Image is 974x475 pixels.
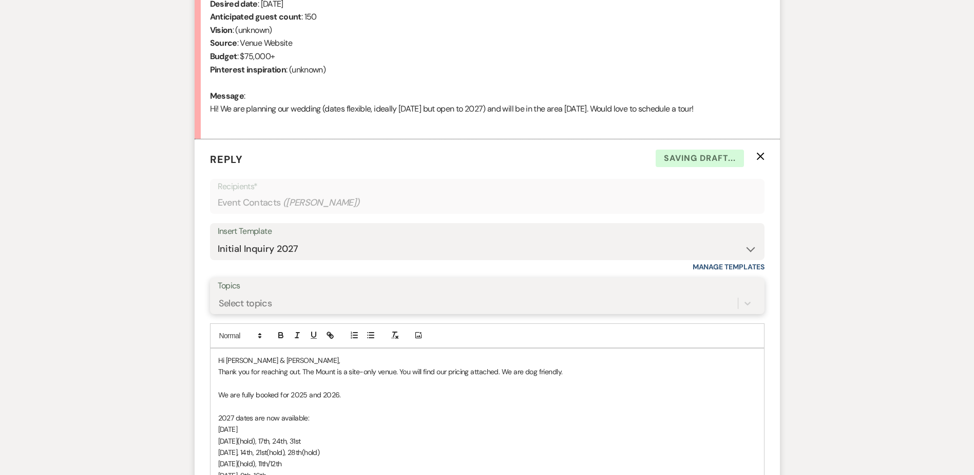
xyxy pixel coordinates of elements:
div: Insert Template [218,224,757,239]
span: Hi [PERSON_NAME] & [PERSON_NAME], [218,356,340,365]
p: We are fully booked for 2025 and 2026. [218,389,756,400]
label: Topics [218,279,757,294]
span: ( [PERSON_NAME] ) [283,196,360,210]
b: Pinterest inspiration [210,64,287,75]
div: Event Contacts [218,193,757,213]
p: [DATE], 14th, 21st(hold), 28th(hold) [218,447,756,458]
span: Thank you for reaching out. The Mount is a site-only venue. You will find our pricing attached. W... [218,367,563,376]
b: Anticipated guest count [210,11,301,22]
span: Saving draft... [656,150,744,167]
p: [DATE](hold), 17th, 24th, 31st [218,435,756,447]
a: Manage Templates [693,262,765,271]
b: Vision [210,25,233,35]
p: [DATE](hold), 11th/12th [218,458,756,469]
p: 2027 dates are now available: [218,412,756,424]
span: Reply [210,153,243,166]
p: [DATE] [218,424,756,435]
b: Message [210,90,244,101]
b: Source [210,38,237,48]
p: Recipients* [218,180,757,193]
b: Budget [210,51,237,62]
div: Select topics [219,296,272,310]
